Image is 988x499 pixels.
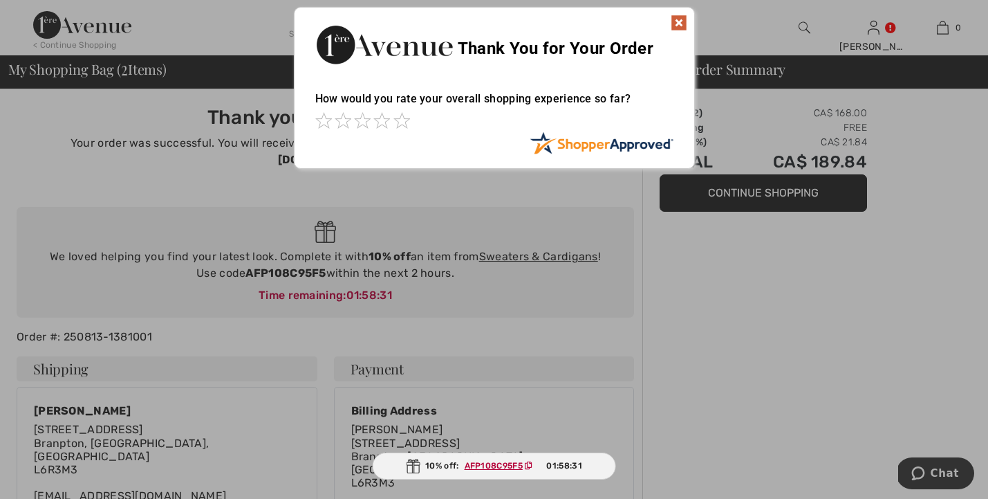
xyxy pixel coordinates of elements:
[546,460,581,472] span: 01:58:31
[372,453,616,480] div: 10% off:
[315,78,673,131] div: How would you rate your overall shopping experience so far?
[458,39,653,58] span: Thank You for Your Order
[465,461,523,471] ins: AFP108C95F5
[671,15,687,31] img: x
[315,21,454,68] img: Thank You for Your Order
[32,10,61,22] span: Chat
[406,459,420,473] img: Gift.svg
